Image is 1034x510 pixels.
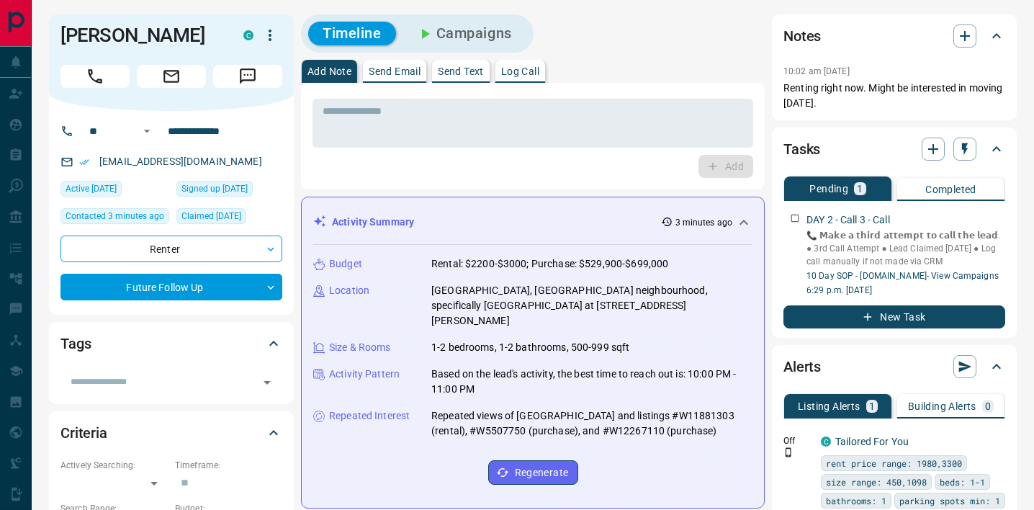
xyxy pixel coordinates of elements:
p: [GEOGRAPHIC_DATA], [GEOGRAPHIC_DATA] neighbourhood, specifically [GEOGRAPHIC_DATA] at [STREET_ADD... [431,283,752,328]
h2: Tasks [783,138,820,161]
span: Email [137,65,206,88]
p: Log Call [501,66,539,76]
div: condos.ca [243,30,253,40]
p: 3 minutes ago [675,216,732,229]
p: Building Alerts [908,401,976,411]
p: Listing Alerts [798,401,860,411]
p: Budget [329,256,362,272]
p: Activity Summary [332,215,414,230]
p: 10:02 am [DATE] [783,66,850,76]
span: Message [213,65,282,88]
div: Tue Sep 09 2025 [176,208,282,228]
p: Based on the lead's activity, the best time to reach out is: 10:00 PM - 11:00 PM [431,367,752,397]
p: Send Email [369,66,421,76]
div: Future Follow Up [60,274,282,300]
div: condos.ca [821,437,831,447]
p: Rental: $2200-$3000; Purchase: $529,900-$699,000 [431,256,668,272]
button: Timeline [308,22,396,45]
div: Renter [60,236,282,262]
h2: Notes [783,24,821,48]
span: Signed up [DATE] [181,182,248,196]
div: Mon Sep 08 2025 [176,181,282,201]
p: Timeframe: [175,459,282,472]
p: Off [783,434,812,447]
button: New Task [783,305,1005,328]
p: 0 [985,401,991,411]
h1: [PERSON_NAME] [60,24,222,47]
span: beds: 1-1 [940,475,985,489]
p: 1 [857,184,863,194]
p: Renting right now. Might be interested in moving [DATE]. [783,81,1005,111]
span: parking spots min: 1 [899,493,1000,508]
div: Tue Sep 16 2025 [60,208,169,228]
p: Size & Rooms [329,340,391,355]
h2: Criteria [60,421,107,444]
svg: Email Verified [79,157,89,167]
div: Tags [60,326,282,361]
p: Pending [809,184,848,194]
p: Repeated views of [GEOGRAPHIC_DATA] and listings #W11881303 (rental), #W5507750 (purchase), and #... [431,408,752,439]
span: size range: 450,1098 [826,475,927,489]
p: DAY 2 - Call 3 - Call [806,212,890,228]
span: bathrooms: 1 [826,493,886,508]
p: 1 [869,401,875,411]
div: Notes [783,19,1005,53]
p: 📞 𝗠𝗮𝗸𝗲 𝗮 𝘁𝗵𝗶𝗿𝗱 𝗮𝘁𝘁𝗲𝗺𝗽𝘁 𝘁𝗼 𝗰𝗮𝗹𝗹 𝘁𝗵𝗲 𝗹𝗲𝗮𝗱. ● 3rd Call Attempt ● Lead Claimed [DATE] ● Log call manu... [806,229,1005,268]
span: rent price range: 1980,3300 [826,456,962,470]
p: Repeated Interest [329,408,410,424]
div: Tasks [783,132,1005,166]
h2: Alerts [783,355,821,378]
span: Claimed [DATE] [181,209,241,223]
p: Add Note [307,66,351,76]
a: 10 Day SOP - [DOMAIN_NAME]- View Campaigns [806,271,999,281]
svg: Push Notification Only [783,447,794,457]
p: 6:29 p.m. [DATE] [806,284,1005,297]
div: Activity Summary3 minutes ago [313,209,752,236]
div: Criteria [60,416,282,450]
span: Contacted 3 minutes ago [66,209,164,223]
button: Campaigns [402,22,526,45]
h2: Tags [60,332,91,355]
p: Actively Searching: [60,459,168,472]
button: Open [138,122,156,140]
a: [EMAIL_ADDRESS][DOMAIN_NAME] [99,156,262,167]
p: Location [329,283,369,298]
p: Send Text [438,66,484,76]
p: Completed [925,184,976,194]
a: Tailored For You [835,436,909,447]
p: 1-2 bedrooms, 1-2 bathrooms, 500-999 sqft [431,340,629,355]
p: Activity Pattern [329,367,400,382]
div: Alerts [783,349,1005,384]
button: Regenerate [488,460,578,485]
div: Wed Sep 10 2025 [60,181,169,201]
span: Active [DATE] [66,182,117,196]
button: Open [257,372,277,393]
span: Call [60,65,130,88]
